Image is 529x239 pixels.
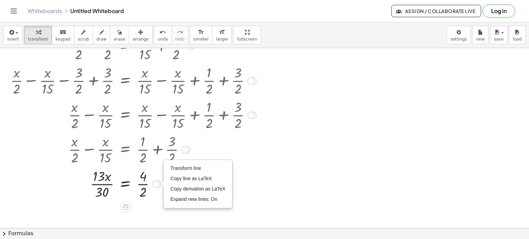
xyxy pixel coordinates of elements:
[509,26,526,44] button: load
[172,26,188,44] button: redoredo
[120,201,131,212] div: Apply the same math to both sides of the equation
[3,26,23,44] button: insert
[74,26,93,44] button: scrub
[114,37,125,42] span: erase
[391,5,481,17] button: Assign / Collaborate Live
[490,26,508,44] button: save
[233,26,261,44] button: fullscreen
[7,37,19,42] span: insert
[216,37,228,42] span: larger
[78,37,89,42] span: scrub
[96,37,107,42] span: draw
[194,37,209,42] span: smaller
[513,37,522,42] span: load
[129,26,153,44] button: arrange
[170,176,212,181] span: Copy line as LaTeX
[158,37,168,42] span: undo
[198,28,204,36] i: format_size
[28,8,62,14] a: Whiteboards
[55,37,71,42] span: keypad
[190,26,212,44] button: format_sizesmaller
[450,37,467,42] span: settings
[494,37,504,42] span: save
[24,26,52,44] button: transform
[60,28,66,36] i: keyboard
[483,4,515,18] button: Log in
[133,37,149,42] span: arrange
[397,8,475,14] span: Assign / Collaborate Live
[476,37,485,42] span: new
[8,6,19,17] button: Toggle navigation
[52,26,74,44] button: keyboardkeypad
[28,37,48,42] span: transform
[170,196,217,202] span: Expand new lines: On
[219,28,225,36] i: format_size
[175,37,185,42] span: redo
[93,26,111,44] button: draw
[237,37,257,42] span: fullscreen
[177,28,183,36] i: redo
[212,26,232,44] button: format_sizelarger
[472,26,489,44] button: new
[110,26,129,44] button: erase
[170,186,226,192] span: Copy derivation as LaTeX
[447,26,471,44] button: settings
[159,28,166,36] i: undo
[170,165,201,171] span: Transform line
[154,26,172,44] button: undoundo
